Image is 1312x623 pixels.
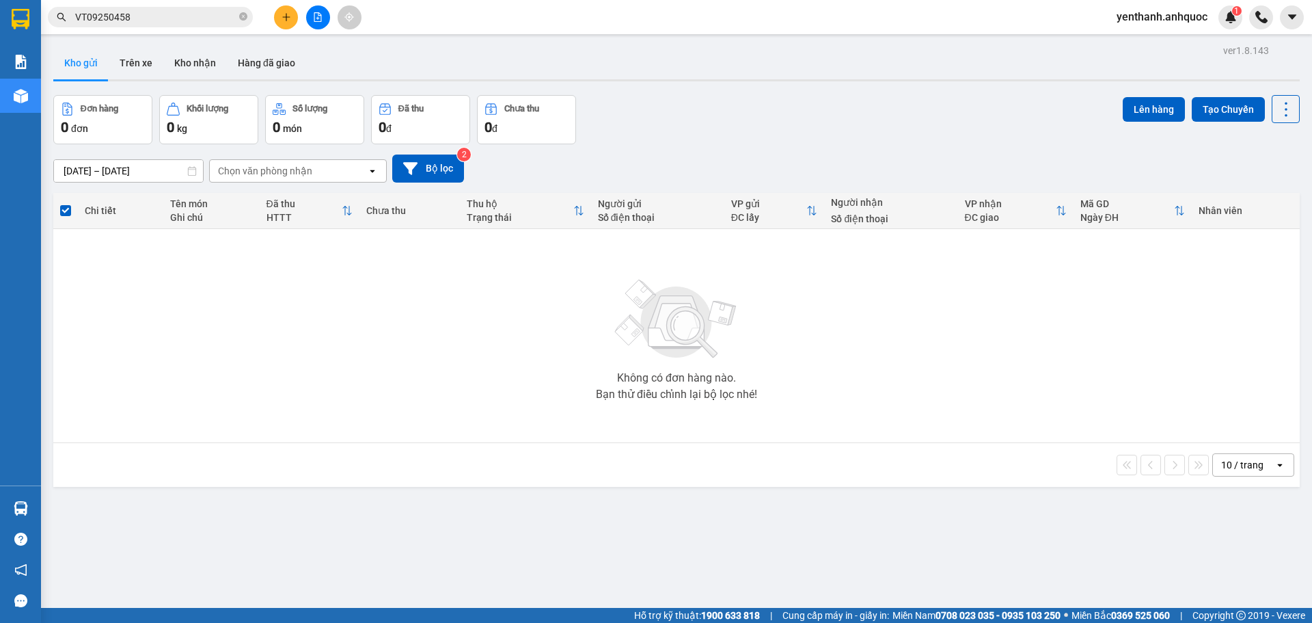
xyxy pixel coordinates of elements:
[1106,8,1218,25] span: yenthanh.anhquoc
[265,95,364,144] button: Số lượng0món
[1234,6,1239,16] span: 1
[965,212,1056,223] div: ĐC giao
[831,213,951,224] div: Số điện thoại
[218,164,312,178] div: Chọn văn phòng nhận
[292,104,327,114] div: Số lượng
[608,271,745,367] img: svg+xml;base64,PHN2ZyBjbGFzcz0ibGlzdC1wbHVnX19zdmciIHhtbG5zPSJodHRwOi8vd3d3LnczLm9yZy8yMDAwL3N2Zy...
[782,608,889,623] span: Cung cấp máy in - giấy in:
[731,212,807,223] div: ĐC lấy
[306,5,330,29] button: file-add
[1223,43,1269,58] div: ver 1.8.143
[484,119,492,135] span: 0
[892,608,1061,623] span: Miền Nam
[634,608,760,623] span: Hỗ trợ kỹ thuật:
[266,212,342,223] div: HTTT
[467,198,573,209] div: Thu hộ
[109,47,163,79] button: Trên xe
[274,5,298,29] button: plus
[54,160,203,182] input: Select a date range.
[724,193,825,229] th: Toggle SortBy
[163,47,227,79] button: Kho nhận
[965,198,1056,209] div: VP nhận
[14,564,27,576] span: notification
[266,198,342,209] div: Đã thu
[935,610,1061,621] strong: 0708 023 035 - 0935 103 250
[598,198,717,209] div: Người gửi
[1080,198,1174,209] div: Mã GD
[1192,97,1265,122] button: Tạo Chuyến
[477,95,576,144] button: Chưa thu0đ
[227,47,306,79] button: Hàng đã giao
[12,9,29,29] img: logo-vxr
[159,95,258,144] button: Khối lượng0kg
[1199,205,1293,216] div: Nhân viên
[71,123,88,134] span: đơn
[1274,460,1285,470] svg: open
[338,5,361,29] button: aim
[467,212,573,223] div: Trạng thái
[61,119,68,135] span: 0
[371,95,470,144] button: Đã thu0đ
[1232,6,1242,16] sup: 1
[367,165,378,176] svg: open
[492,123,497,134] span: đ
[617,373,736,384] div: Không có đơn hàng nào.
[282,12,291,22] span: plus
[170,198,253,209] div: Tên món
[1286,11,1298,23] span: caret-down
[14,594,27,607] span: message
[831,197,951,208] div: Người nhận
[1123,97,1185,122] button: Lên hàng
[460,193,591,229] th: Toggle SortBy
[260,193,360,229] th: Toggle SortBy
[504,104,539,114] div: Chưa thu
[958,193,1074,229] th: Toggle SortBy
[386,123,392,134] span: đ
[14,501,28,516] img: warehouse-icon
[313,12,323,22] span: file-add
[187,104,228,114] div: Khối lượng
[1180,608,1182,623] span: |
[1080,212,1174,223] div: Ngày ĐH
[1074,193,1192,229] th: Toggle SortBy
[1064,613,1068,618] span: ⚪️
[75,10,236,25] input: Tìm tên, số ĐT hoặc mã đơn
[457,148,471,161] sup: 2
[53,47,109,79] button: Kho gửi
[1236,611,1246,620] span: copyright
[366,205,453,216] div: Chưa thu
[273,119,280,135] span: 0
[598,212,717,223] div: Số điện thoại
[1071,608,1170,623] span: Miền Bắc
[53,95,152,144] button: Đơn hàng0đơn
[14,533,27,546] span: question-circle
[239,12,247,21] span: close-circle
[398,104,424,114] div: Đã thu
[239,11,247,24] span: close-circle
[14,89,28,103] img: warehouse-icon
[1280,5,1304,29] button: caret-down
[701,610,760,621] strong: 1900 633 818
[1255,11,1268,23] img: phone-icon
[57,12,66,22] span: search
[81,104,118,114] div: Đơn hàng
[283,123,302,134] span: món
[596,389,757,400] div: Bạn thử điều chỉnh lại bộ lọc nhé!
[731,198,807,209] div: VP gửi
[770,608,772,623] span: |
[1221,458,1263,472] div: 10 / trang
[177,123,187,134] span: kg
[1225,11,1237,23] img: icon-new-feature
[392,155,464,183] button: Bộ lọc
[379,119,386,135] span: 0
[14,55,28,69] img: solution-icon
[167,119,174,135] span: 0
[344,12,354,22] span: aim
[1111,610,1170,621] strong: 0369 525 060
[85,205,156,216] div: Chi tiết
[170,212,253,223] div: Ghi chú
